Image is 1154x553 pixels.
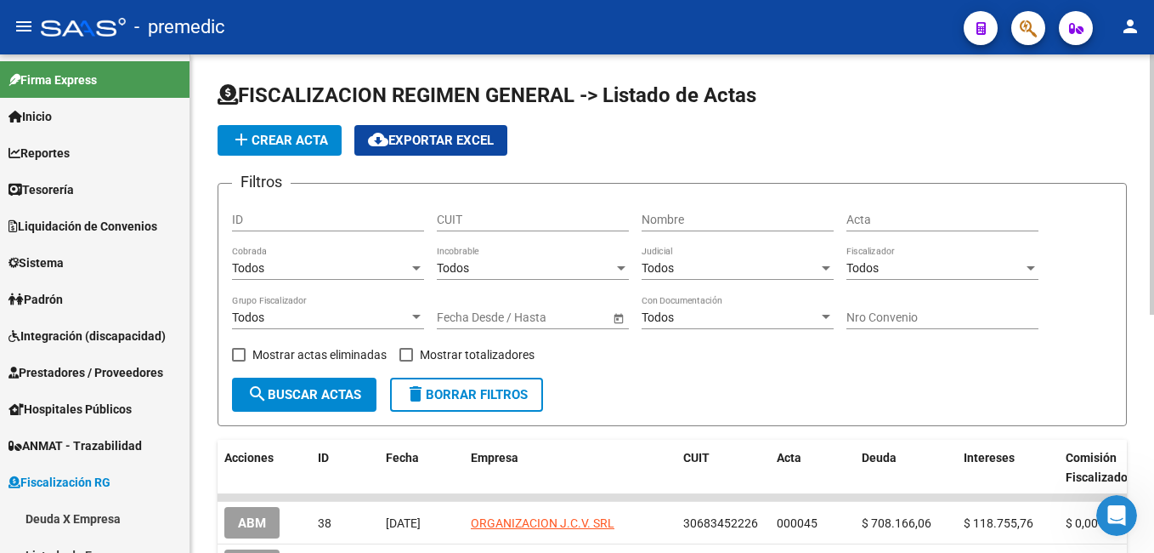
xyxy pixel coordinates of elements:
datatable-header-cell: Empresa [464,440,676,496]
span: ANMAT - Trazabilidad [8,436,142,455]
span: $ 0,00 [1066,516,1098,530]
span: 000045 [777,516,817,530]
mat-icon: search [247,384,268,404]
span: Sistema [8,254,64,272]
span: Acta [777,451,801,465]
span: Todos [642,261,674,275]
button: Borrar Filtros [390,378,543,412]
datatable-header-cell: CUIT [676,440,770,496]
span: Borrar Filtros [405,387,528,402]
span: Comisión Fiscalizador [1066,451,1132,484]
span: ABM [238,516,266,531]
input: Fecha fin [513,311,597,325]
mat-icon: person [1120,16,1140,37]
datatable-header-cell: ID [311,440,379,496]
span: CUIT [683,451,710,465]
span: Todos [232,311,264,324]
span: Exportar EXCEL [368,133,494,148]
mat-icon: menu [14,16,34,37]
span: Integración (discapacidad) [8,327,166,345]
span: - premedic [134,9,225,46]
button: ABM [224,507,280,539]
span: Fiscalización RG [8,473,110,492]
span: Hospitales Públicos [8,400,132,419]
iframe: Intercom live chat [1096,495,1137,536]
span: Padrón [8,290,63,309]
datatable-header-cell: Intereses [957,440,1059,496]
span: Deuda [862,451,897,465]
span: Todos [642,311,674,324]
span: Acciones [224,451,274,465]
button: Crear Acta [218,125,342,156]
span: 30683452226 [683,516,758,530]
span: Fecha [386,451,419,465]
span: Todos [437,261,469,275]
span: Prestadores / Proveedores [8,363,163,382]
span: Mostrar actas eliminadas [252,345,387,365]
span: ID [318,451,329,465]
span: Firma Express [8,71,97,89]
span: Inicio [8,107,52,126]
span: Crear Acta [231,133,328,148]
span: Tesorería [8,180,74,199]
span: Liquidación de Convenios [8,217,157,236]
mat-icon: delete [405,384,426,404]
span: Mostrar totalizadores [420,345,535,365]
mat-icon: cloud_download [368,129,388,150]
span: $ 708.166,06 [862,516,931,530]
datatable-header-cell: Fecha [379,440,464,496]
button: Open calendar [609,309,627,327]
datatable-header-cell: Acta [770,440,855,496]
input: Fecha inicio [437,311,499,325]
span: FISCALIZACION REGIMEN GENERAL -> Listado de Actas [218,83,756,107]
span: [DATE] [386,516,421,530]
span: Todos [846,261,879,275]
span: Buscar Actas [247,387,361,402]
datatable-header-cell: Acciones [218,440,311,496]
span: Reportes [8,144,70,162]
h3: Filtros [232,170,291,194]
button: Exportar EXCEL [354,125,507,156]
mat-icon: add [231,129,252,150]
span: Intereses [964,451,1015,465]
span: $ 118.755,76 [964,516,1033,530]
button: Buscar Actas [232,378,376,412]
span: Todos [232,261,264,275]
span: 38 [318,516,331,530]
datatable-header-cell: Deuda [855,440,957,496]
span: Empresa [471,451,518,465]
span: ORGANIZACION J.C.V. SRL [471,516,614,530]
